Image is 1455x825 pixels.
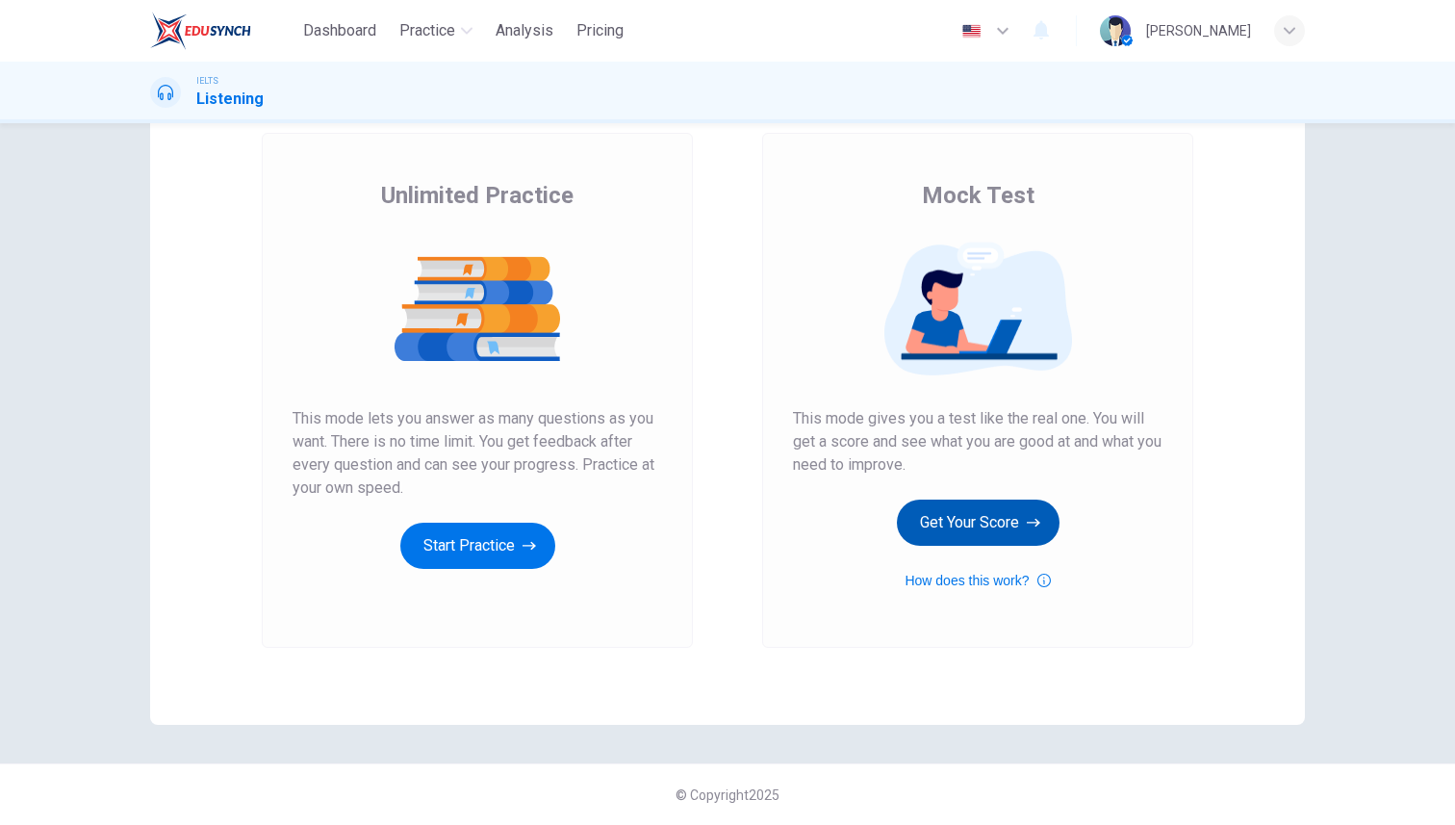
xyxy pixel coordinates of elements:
span: © Copyright 2025 [676,787,779,803]
span: Unlimited Practice [381,180,574,211]
img: EduSynch logo [150,12,251,50]
img: Profile picture [1100,15,1131,46]
button: How does this work? [905,569,1050,592]
button: Get Your Score [897,500,1059,546]
button: Pricing [569,13,631,48]
img: en [959,24,983,39]
span: Practice [399,19,455,42]
span: This mode gives you a test like the real one. You will get a score and see what you are good at a... [793,407,1162,477]
a: EduSynch logo [150,12,295,50]
h1: Listening [196,88,264,111]
span: Mock Test [922,180,1034,211]
button: Practice [392,13,480,48]
span: This mode lets you answer as many questions as you want. There is no time limit. You get feedback... [293,407,662,500]
button: Dashboard [295,13,384,48]
span: Pricing [576,19,624,42]
span: Dashboard [303,19,376,42]
span: Analysis [496,19,553,42]
span: IELTS [196,74,218,88]
div: [PERSON_NAME] [1146,19,1251,42]
button: Start Practice [400,523,555,569]
button: Analysis [488,13,561,48]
